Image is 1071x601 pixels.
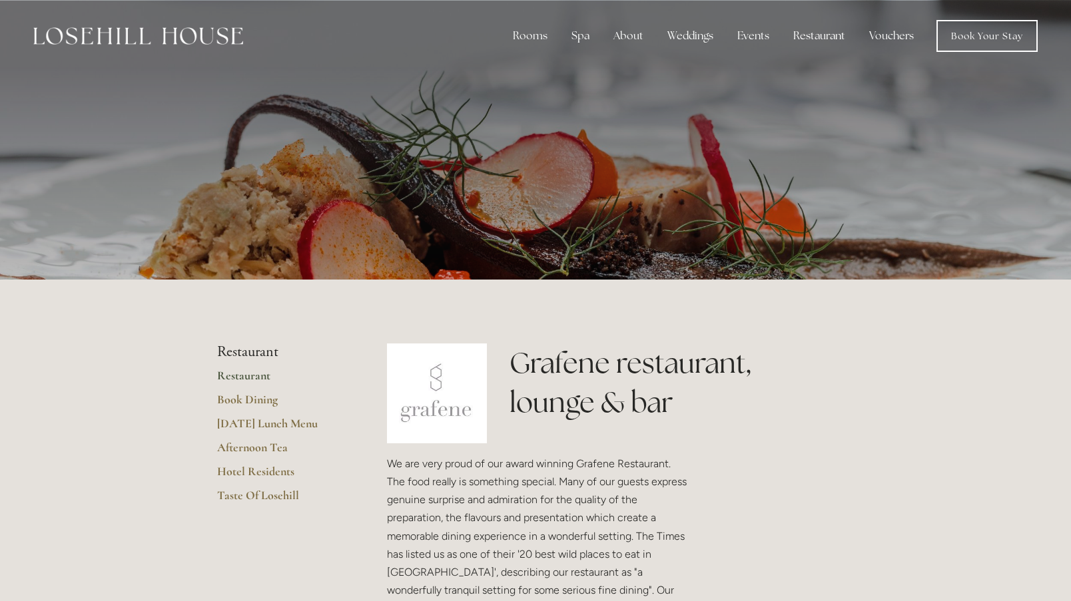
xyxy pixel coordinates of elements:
[783,23,856,49] div: Restaurant
[217,343,344,361] li: Restaurant
[217,488,344,512] a: Taste Of Losehill
[657,23,724,49] div: Weddings
[217,392,344,416] a: Book Dining
[33,27,243,45] img: Losehill House
[603,23,654,49] div: About
[387,343,487,443] img: grafene.jpg
[936,20,1038,52] a: Book Your Stay
[561,23,600,49] div: Spa
[217,368,344,392] a: Restaurant
[502,23,558,49] div: Rooms
[510,343,854,422] h1: Grafene restaurant, lounge & bar
[217,416,344,440] a: [DATE] Lunch Menu
[217,464,344,488] a: Hotel Residents
[727,23,780,49] div: Events
[217,440,344,464] a: Afternoon Tea
[859,23,924,49] a: Vouchers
